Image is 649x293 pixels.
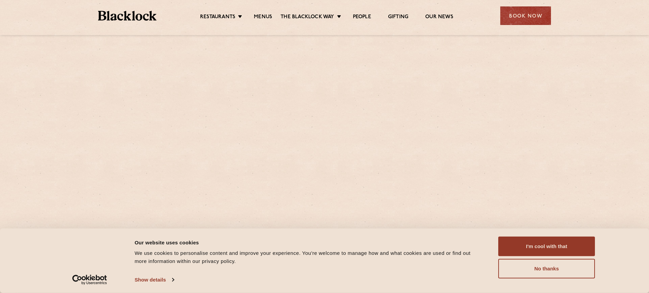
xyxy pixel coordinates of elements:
[500,6,551,25] div: Book Now
[254,14,272,21] a: Menus
[425,14,453,21] a: Our News
[388,14,408,21] a: Gifting
[200,14,235,21] a: Restaurants
[135,249,483,265] div: We use cookies to personalise content and improve your experience. You're welcome to manage how a...
[498,259,595,278] button: No thanks
[135,238,483,246] div: Our website uses cookies
[281,14,334,21] a: The Blacklock Way
[135,275,174,285] a: Show details
[98,11,157,21] img: BL_Textured_Logo-footer-cropped.svg
[60,275,119,285] a: Usercentrics Cookiebot - opens in a new window
[498,237,595,256] button: I'm cool with that
[353,14,371,21] a: People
